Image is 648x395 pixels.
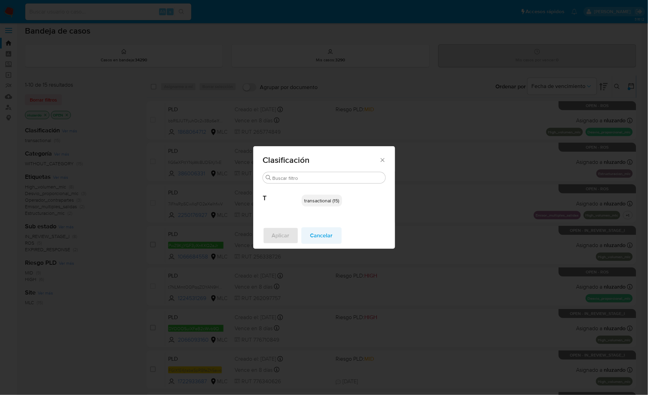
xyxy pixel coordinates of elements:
button: Cerrar [379,157,385,163]
span: Cancelar [310,228,333,243]
span: Clasificación [263,156,380,164]
button: Cancelar [301,227,342,244]
div: transactional (15) [302,195,342,207]
span: transactional (15) [304,197,339,204]
span: T [263,184,302,202]
button: Buscar [266,175,271,181]
input: Buscar filtro [273,175,383,181]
